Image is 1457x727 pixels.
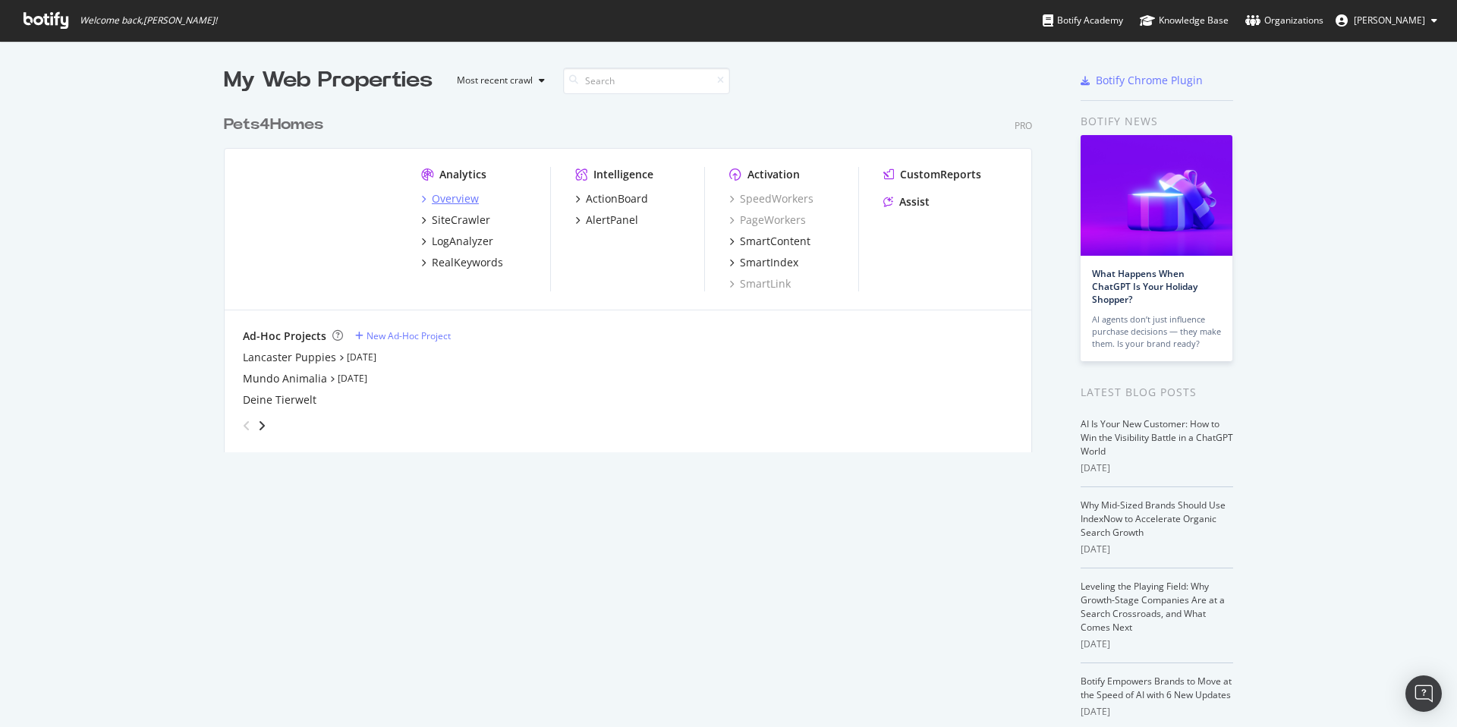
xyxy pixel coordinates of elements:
div: Botify news [1081,113,1233,130]
img: What Happens When ChatGPT Is Your Holiday Shopper? [1081,135,1232,256]
button: [PERSON_NAME] [1323,8,1449,33]
a: Mundo Animalia [243,371,327,386]
a: Why Mid-Sized Brands Should Use IndexNow to Accelerate Organic Search Growth [1081,499,1226,539]
div: [DATE] [1081,461,1233,475]
a: SiteCrawler [421,212,490,228]
div: [DATE] [1081,637,1233,651]
div: angle-left [237,414,256,438]
a: AI Is Your New Customer: How to Win the Visibility Battle in a ChatGPT World [1081,417,1233,458]
div: Analytics [439,167,486,182]
a: RealKeywords [421,255,503,270]
div: Open Intercom Messenger [1405,675,1442,712]
div: AI agents don’t just influence purchase decisions — they make them. Is your brand ready? [1092,313,1221,350]
div: SmartIndex [740,255,798,270]
div: angle-right [256,418,267,433]
div: Organizations [1245,13,1323,28]
a: [DATE] [347,351,376,363]
a: Overview [421,191,479,206]
button: Most recent crawl [445,68,551,93]
a: SmartIndex [729,255,798,270]
div: Knowledge Base [1140,13,1229,28]
span: Welcome back, [PERSON_NAME] ! [80,14,217,27]
a: [DATE] [338,372,367,385]
div: Latest Blog Posts [1081,384,1233,401]
a: ActionBoard [575,191,648,206]
div: Activation [747,167,800,182]
a: Pets4Homes [224,114,329,136]
a: SmartContent [729,234,810,249]
div: Botify Academy [1043,13,1123,28]
a: What Happens When ChatGPT Is Your Holiday Shopper? [1092,267,1197,306]
div: AlertPanel [586,212,638,228]
a: SmartLink [729,276,791,291]
a: LogAnalyzer [421,234,493,249]
div: Intelligence [593,167,653,182]
a: New Ad-Hoc Project [355,329,451,342]
img: www.pets4homes.co.uk [243,167,397,290]
div: [DATE] [1081,705,1233,719]
div: RealKeywords [432,255,503,270]
input: Search [563,68,730,94]
div: My Web Properties [224,65,433,96]
div: LogAnalyzer [432,234,493,249]
a: SpeedWorkers [729,191,813,206]
div: grid [224,96,1044,452]
div: Pro [1015,119,1032,132]
a: Lancaster Puppies [243,350,336,365]
span: Norbert Hires [1354,14,1425,27]
a: Botify Chrome Plugin [1081,73,1203,88]
a: AlertPanel [575,212,638,228]
a: Botify Empowers Brands to Move at the Speed of AI with 6 New Updates [1081,675,1232,701]
a: PageWorkers [729,212,806,228]
div: Most recent crawl [457,76,533,85]
a: Assist [883,194,930,209]
div: Pets4Homes [224,114,323,136]
div: New Ad-Hoc Project [367,329,451,342]
a: Deine Tierwelt [243,392,316,408]
div: CustomReports [900,167,981,182]
div: SiteCrawler [432,212,490,228]
div: [DATE] [1081,543,1233,556]
div: SmartContent [740,234,810,249]
div: Botify Chrome Plugin [1096,73,1203,88]
div: Assist [899,194,930,209]
a: Leveling the Playing Field: Why Growth-Stage Companies Are at a Search Crossroads, and What Comes... [1081,580,1225,634]
a: CustomReports [883,167,981,182]
div: Ad-Hoc Projects [243,329,326,344]
div: Overview [432,191,479,206]
div: ActionBoard [586,191,648,206]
